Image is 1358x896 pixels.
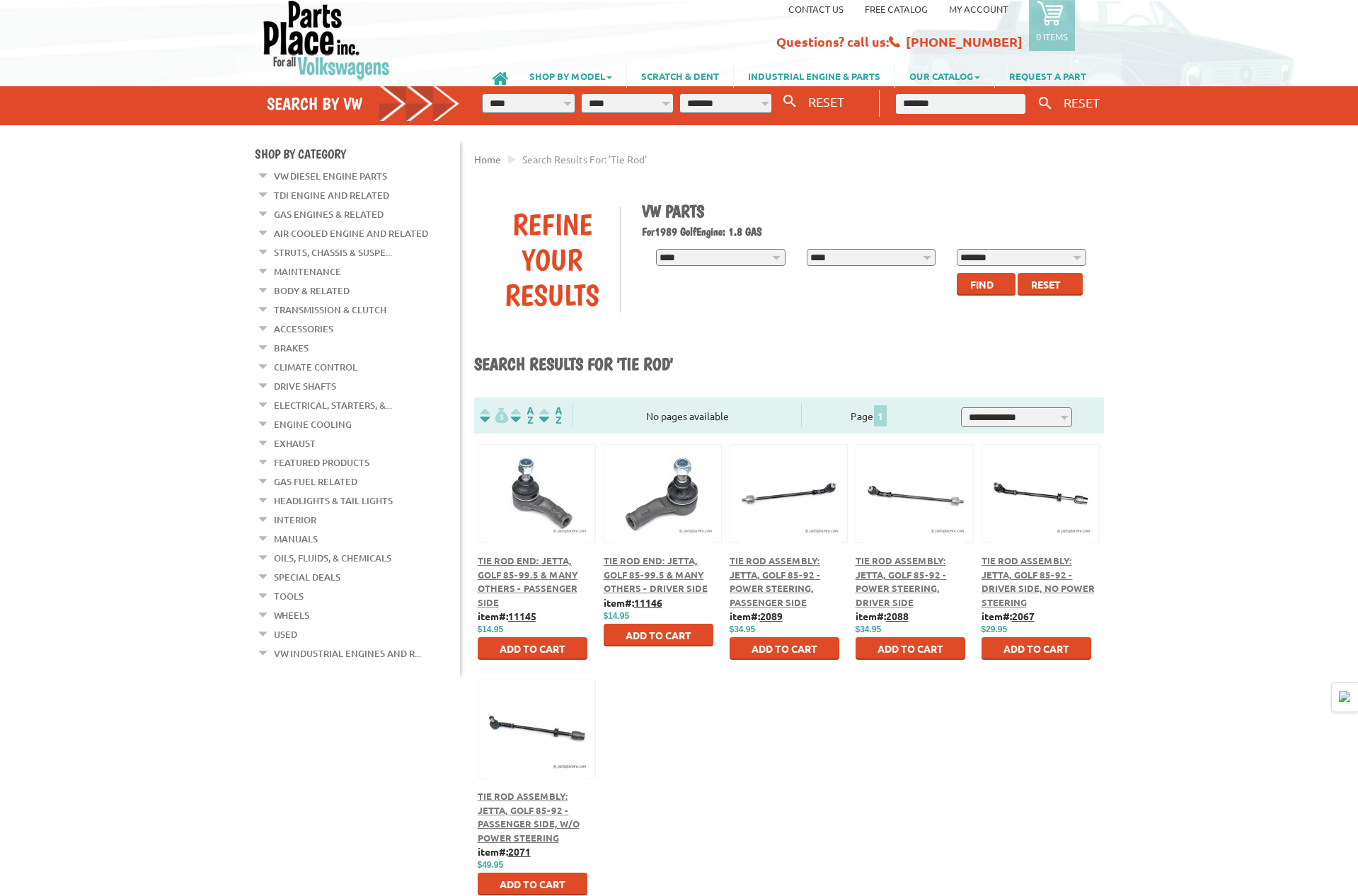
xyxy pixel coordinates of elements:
[1339,691,1352,704] img: Detect Auto
[274,320,333,338] a: Accessories
[274,415,352,434] a: Engine Cooling
[480,407,508,424] img: filterpricelow.svg
[970,278,994,291] span: Find
[696,225,762,238] span: Engine: 1.8 GAS
[274,625,297,644] a: Used
[508,610,536,622] u: 11145
[478,610,536,622] b: item#:
[274,377,336,395] a: Drive Shafts
[730,554,821,608] span: Tie Rod Assembly: Jetta, Golf 85-92 - Power Steering, Passenger Side
[949,3,1008,15] a: My Account
[485,206,621,313] div: Refine Your Results
[474,354,1104,376] h1: Search results for 'tie rod'
[626,629,691,641] span: Add to Cart
[982,554,1095,608] a: Tie Rod Assembly: Jetta, Golf 85-92 - Driver Side, No Power Steering
[865,3,928,15] a: Free Catalog
[604,624,713,646] button: Add to Cart
[274,472,357,491] a: Gas Fuel Related
[500,642,565,655] span: Add to Cart
[604,611,630,621] span: $14.95
[730,624,756,634] span: $34.95
[522,153,647,165] span: Search results for: 'tie rod'
[642,225,655,238] span: For
[802,91,850,112] button: RESET
[856,554,947,608] a: Tie Rod Assembly: Jetta, Golf 85-92 - Power Steering, Driver Side
[642,201,1093,221] h1: VW Parts
[1064,95,1100,110] span: RESET
[536,407,565,424] img: Sort by Sales Rank
[856,624,882,634] span: $34.95
[274,644,421,663] a: VW Industrial Engines and R...
[604,554,708,594] a: Tie Rod End: Jetta, Golf 85-99.5 & Many Others - Driver Side
[1018,273,1083,296] button: Reset
[274,358,357,376] a: Climate Control
[478,845,531,858] b: item#:
[856,637,965,660] button: Add to Cart
[982,637,1091,660] button: Add to Cart
[573,409,801,424] div: No pages available
[508,845,531,858] u: 2071
[274,511,316,529] a: Interior
[808,94,844,109] span: RESET
[274,281,350,300] a: Body & Related
[730,637,839,660] button: Add to Cart
[982,624,1008,634] span: $29.95
[274,205,384,223] a: Gas Engines & Related
[508,407,536,424] img: Sort by Headline
[801,404,936,427] div: Page
[1003,642,1069,655] span: Add to Cart
[255,146,460,161] h4: Shop By Category
[478,554,577,608] a: Tie Rod End: Jetta, Golf 85-99.5 & Many Others - Passenger Side
[274,587,304,605] a: Tools
[856,610,909,622] b: item#:
[274,491,393,510] a: Headlights & Tail Lights
[274,396,392,414] a: Electrical, Starters, &...
[274,167,387,185] a: VW Diesel Engine Parts
[734,64,894,88] a: INDUSTRIAL ENGINE & PARTS
[1031,278,1061,291] span: Reset
[274,568,340,586] a: Special Deals
[760,610,783,622] u: 2089
[274,243,392,262] a: Struts, Chassis & Suspe...
[274,530,318,548] a: Manuals
[274,606,309,624] a: Wheels
[478,860,504,870] span: $49.95
[478,637,587,660] button: Add to Cart
[515,64,626,88] a: SHOP BY MODEL
[274,434,316,453] a: Exhaust
[995,64,1100,88] a: REQUEST A PART
[957,273,1015,296] button: Find
[274,224,428,243] a: Air Cooled Engine and Related
[886,610,909,622] u: 2088
[752,642,817,655] span: Add to Cart
[1012,610,1035,622] u: 2067
[274,301,386,319] a: Transmission & Clutch
[1058,92,1105,112] button: RESET
[267,93,461,114] h4: Search by VW
[778,91,802,112] button: Search By VW...
[1036,30,1068,42] p: 0 items
[274,339,309,357] a: Brakes
[274,262,341,281] a: Maintenance
[788,3,844,15] a: Contact us
[874,405,887,426] span: 1
[877,642,943,655] span: Add to Cart
[604,596,662,609] b: item#:
[982,610,1035,622] b: item#:
[478,873,587,895] button: Add to Cart
[474,153,501,165] a: Home
[274,453,369,472] a: Featured Products
[478,790,580,844] a: Tie Rod Assembly: Jetta, Golf 85-92 - Passenger Side, w/o Power Steering
[895,64,994,88] a: OUR CATALOG
[642,225,1093,238] h2: 1989 Golf
[634,596,662,609] u: 11146
[730,610,783,622] b: item#:
[627,64,733,88] a: SCRATCH & DENT
[478,624,504,634] span: $14.95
